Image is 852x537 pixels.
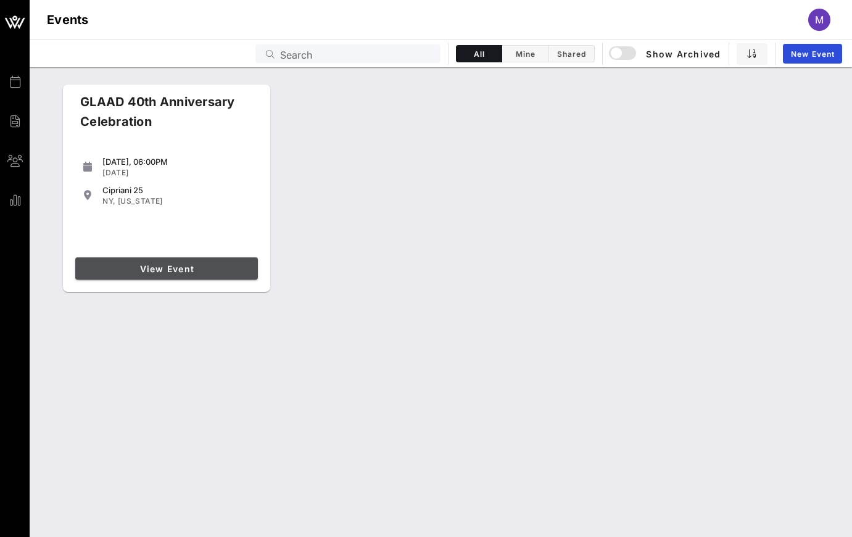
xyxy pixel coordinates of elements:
[815,14,824,26] span: M
[611,46,721,61] span: Show Archived
[464,49,494,59] span: All
[102,185,253,195] div: Cipriani 25
[118,196,163,206] span: [US_STATE]
[808,9,830,31] div: M
[783,44,842,64] a: New Event
[102,168,253,178] div: [DATE]
[610,43,721,65] button: Show Archived
[502,45,548,62] button: Mine
[75,257,258,280] a: View Event
[102,157,253,167] div: [DATE], 06:00PM
[80,264,253,274] span: View Event
[456,45,502,62] button: All
[70,92,246,141] div: GLAAD 40th Anniversary Celebration
[47,10,89,30] h1: Events
[548,45,595,62] button: Shared
[102,196,115,206] span: NY,
[510,49,540,59] span: Mine
[790,49,835,59] span: New Event
[556,49,587,59] span: Shared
